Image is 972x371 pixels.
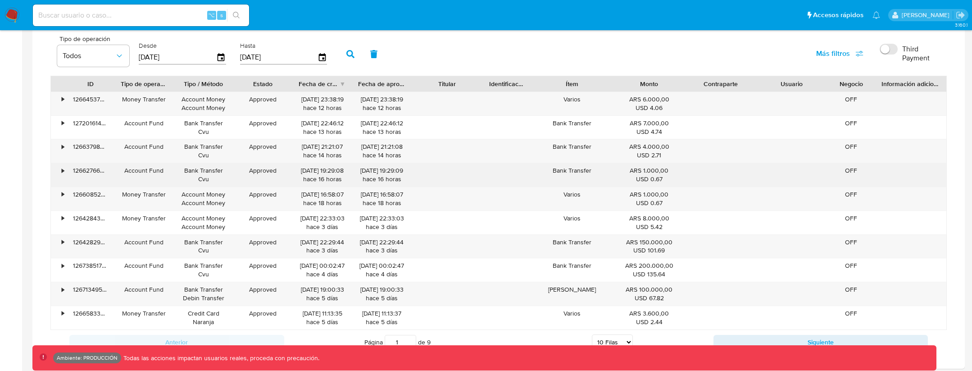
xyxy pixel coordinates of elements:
[956,10,965,20] a: Salir
[227,9,245,22] button: search-icon
[902,11,953,19] p: kevin.palacios@mercadolibre.com
[57,356,118,360] p: Ambiente: PRODUCCIÓN
[220,11,223,19] span: s
[872,11,880,19] a: Notificaciones
[121,354,319,362] p: Todas las acciones impactan usuarios reales, proceda con precaución.
[955,21,967,28] span: 3.160.1
[813,10,863,20] span: Accesos rápidos
[33,9,249,21] input: Buscar usuario o caso...
[208,11,215,19] span: ⌥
